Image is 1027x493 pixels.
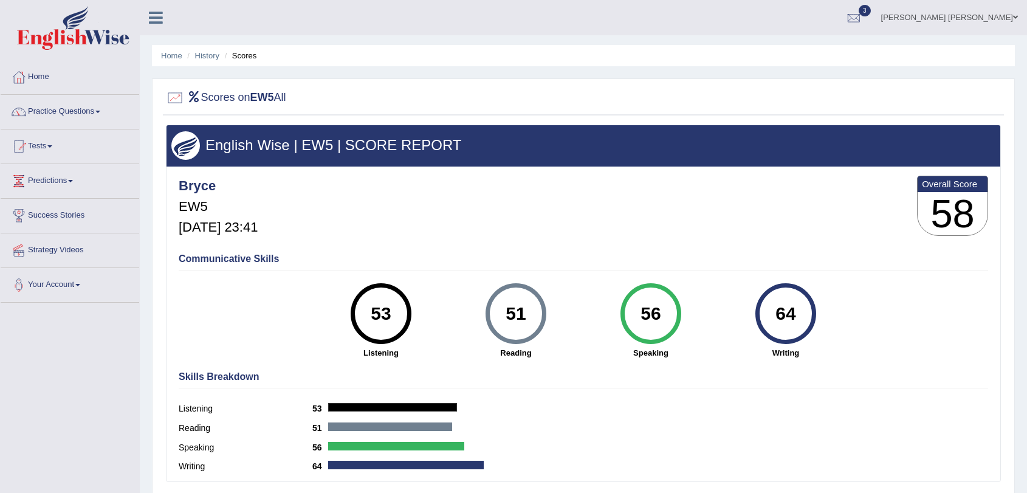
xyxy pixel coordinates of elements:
[724,347,847,359] strong: Writing
[1,268,139,298] a: Your Account
[171,137,995,153] h3: English Wise | EW5 | SCORE REPORT
[179,253,988,264] h4: Communicative Skills
[195,51,219,60] a: History
[166,89,286,107] h2: Scores on All
[179,371,988,382] h4: Skills Breakdown
[179,460,312,473] label: Writing
[179,199,258,214] h5: EW5
[171,131,200,160] img: wings.png
[1,95,139,125] a: Practice Questions
[628,288,673,339] div: 56
[1,129,139,160] a: Tests
[1,199,139,229] a: Success Stories
[161,51,182,60] a: Home
[1,164,139,195] a: Predictions
[222,50,257,61] li: Scores
[763,288,808,339] div: 64
[589,347,712,359] strong: Speaking
[359,288,403,339] div: 53
[320,347,442,359] strong: Listening
[918,192,987,236] h3: 58
[455,347,577,359] strong: Reading
[493,288,538,339] div: 51
[179,422,312,435] label: Reading
[312,461,328,471] b: 64
[859,5,871,16] span: 3
[250,91,274,103] b: EW5
[922,179,983,189] b: Overall Score
[312,443,328,452] b: 56
[312,423,328,433] b: 51
[179,220,258,235] h5: [DATE] 23:41
[1,233,139,264] a: Strategy Videos
[1,60,139,91] a: Home
[179,441,312,454] label: Speaking
[312,404,328,413] b: 53
[179,402,312,415] label: Listening
[179,179,258,193] h4: Bryce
